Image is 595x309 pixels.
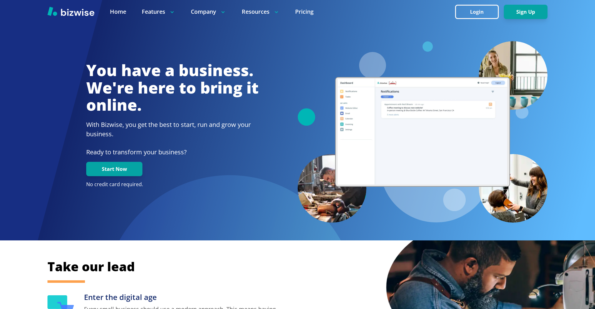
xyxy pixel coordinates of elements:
[455,9,504,15] a: Login
[86,162,142,176] button: Start Now
[86,166,142,172] a: Start Now
[84,292,282,302] h3: Enter the digital age
[295,8,314,16] a: Pricing
[191,8,226,16] p: Company
[86,147,259,157] p: Ready to transform your business?
[86,120,259,139] h2: With Bizwise, you get the best to start, run and grow your business.
[242,8,280,16] p: Resources
[47,7,94,16] img: Bizwise Logo
[47,258,516,275] h2: Take our lead
[504,5,548,19] button: Sign Up
[504,9,548,15] a: Sign Up
[455,5,499,19] button: Login
[110,8,126,16] a: Home
[142,8,175,16] p: Features
[86,181,259,188] p: No credit card required.
[86,62,259,114] h1: You have a business. We're here to bring it online.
